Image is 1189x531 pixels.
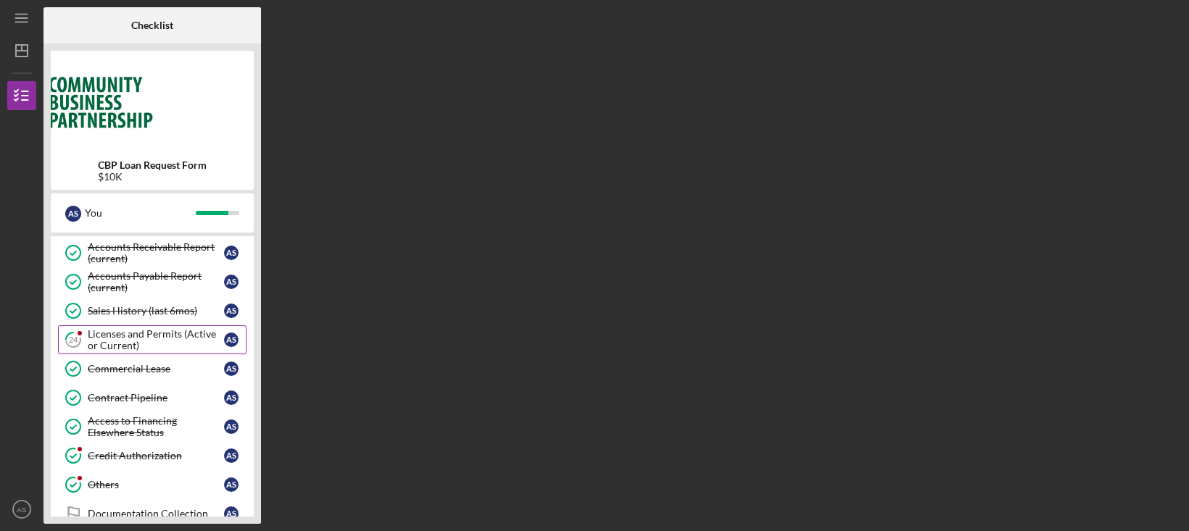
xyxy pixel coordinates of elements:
a: Accounts Payable Report (current)AS [58,267,246,296]
a: Sales History (last 6mos)AS [58,296,246,325]
div: A S [224,304,239,318]
div: You [85,201,196,225]
div: A S [224,419,239,434]
b: CBP Loan Request Form [98,159,207,171]
div: Accounts Payable Report (current) [88,270,224,293]
div: Commercial Lease [88,363,224,375]
div: A S [224,361,239,376]
a: Commercial LeaseAS [58,354,246,383]
div: A S [224,477,239,492]
div: Credit Authorization [88,450,224,461]
div: Documentation Collection [88,508,224,519]
a: 24Licenses and Permits (Active or Current)AS [58,325,246,354]
div: A S [224,390,239,405]
img: Product logo [51,58,254,145]
div: A S [224,333,239,347]
div: Licenses and Permits (Active or Current) [88,328,224,351]
div: Sales History (last 6mos) [88,305,224,317]
div: Others [88,479,224,490]
a: OthersAS [58,470,246,499]
tspan: 24 [69,335,78,345]
text: AS [17,506,27,514]
div: Contract Pipeline [88,392,224,404]
a: Accounts Receivable Report (current)AS [58,238,246,267]
div: A S [224,246,239,260]
div: $10K [98,171,207,183]
button: AS [7,495,36,524]
div: A S [224,448,239,463]
div: Access to Financing Elsewhere Status [88,415,224,438]
a: Credit AuthorizationAS [58,441,246,470]
b: Checklist [131,20,173,31]
div: A S [65,206,81,222]
a: Access to Financing Elsewhere StatusAS [58,412,246,441]
div: Accounts Receivable Report (current) [88,241,224,264]
a: Documentation CollectionAS [58,499,246,528]
div: A S [224,506,239,521]
a: Contract PipelineAS [58,383,246,412]
div: A S [224,275,239,289]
